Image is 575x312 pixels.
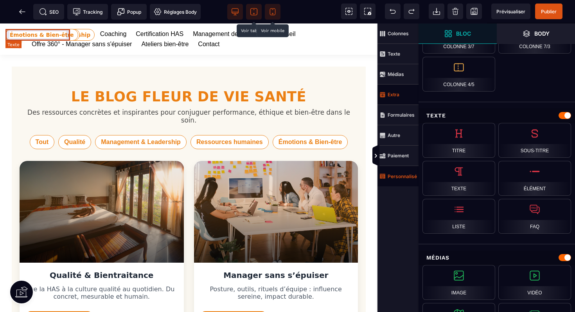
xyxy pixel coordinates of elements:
[498,161,571,196] div: Élément
[141,16,189,26] a: Ateliers bien-être
[150,4,201,20] span: Favicon
[117,8,141,16] span: Popup
[388,132,400,138] strong: Autre
[419,144,426,168] span: Afficher les vues
[154,8,197,16] span: Réglages Body
[194,137,358,310] a: Lire les articles Management & Leadership
[498,199,571,234] div: FAQ
[7,7,25,25] img: https://sasu-fleur-de-vie.metaforma.io/home
[498,265,571,300] div: Vidéo
[27,247,177,256] h2: Qualité & Bientraitance
[388,153,409,159] strong: Paiement
[58,112,91,126] label: Qualité
[20,65,358,81] h1: Le Blog Fleur de Vie Santé
[377,166,419,186] span: Personnalisé
[100,5,127,16] a: Coaching
[27,288,92,303] span: Lire les articles
[541,9,557,14] span: Publier
[201,262,351,277] p: Posture, outils, rituels d’équipe : influence sereine, impact durable.
[275,5,295,16] a: Conseil
[388,71,404,77] strong: Médias
[111,4,147,20] span: Créer une alerte modale
[20,112,358,126] nav: Filtres thématiques
[429,4,444,19] span: Importer
[377,125,419,146] span: Autre
[422,265,495,300] div: Image
[388,112,415,118] strong: Formulaires
[419,108,575,123] div: Texte
[419,23,497,44] span: Ouvrir les blocs
[385,4,401,19] span: Défaire
[404,4,419,19] span: Rétablir
[190,112,269,126] label: Ressources humaines
[496,9,525,14] span: Prévisualiser
[456,31,471,36] strong: Bloc
[33,4,64,20] span: Métadata SEO
[201,288,266,303] span: Lire les articles
[246,4,262,20] span: Voir tablette
[534,31,550,36] strong: Body
[491,4,530,19] span: Aperçu
[273,112,348,126] label: Émotions & Bien-être
[388,51,400,57] strong: Texte
[422,57,495,92] div: Colonne 4/5
[341,4,357,19] span: Voir les composants
[136,5,183,16] a: Certification HAS
[388,173,417,179] strong: Personnalisé
[20,137,184,310] a: Lire les articles Qualité & Bientraitance
[388,92,399,97] strong: Extra
[20,85,358,101] p: Des ressources concrètes et inspirantes pour conjuguer performance, éthique et bien-être dans le ...
[67,4,108,20] span: Code de suivi
[388,31,409,36] strong: Colonnes
[73,8,102,16] span: Tracking
[95,112,187,126] label: Management & Leadership
[198,16,219,26] a: Contact
[447,4,463,19] span: Nettoyage
[422,199,495,234] div: Liste
[32,16,132,26] a: Offre 360° - Manager sans s'épuiser
[193,5,265,16] a: Management de transition
[498,123,571,158] div: Sous-titre
[419,251,575,265] div: Médias
[535,4,562,19] span: Enregistrer le contenu
[377,44,419,64] span: Texte
[227,4,243,20] span: Voir bureau
[14,4,30,20] span: Retour
[377,23,419,44] span: Colonnes
[201,247,351,256] h2: Manager sans s’épuiser
[30,112,54,126] label: Tout
[497,23,575,44] span: Ouvrir les calques
[377,146,419,166] span: Paiement
[377,105,419,125] span: Formulaires
[377,64,419,85] span: Médias
[360,4,376,19] span: Capture d'écran
[422,161,495,196] div: Texte
[27,262,177,277] p: De la HAS à la culture qualité au quotidien. Du concret, mesurable et humain.
[39,8,59,16] span: SEO
[466,4,482,19] span: Enregistrer
[377,85,419,105] span: Extra
[422,123,495,158] div: Titre
[265,4,280,20] span: Voir mobile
